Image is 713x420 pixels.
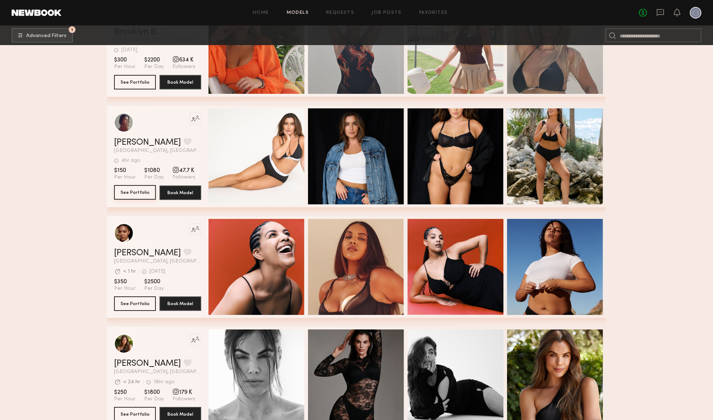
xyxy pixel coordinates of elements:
[114,174,135,181] span: Per Hour
[114,148,201,153] span: [GEOGRAPHIC_DATA], [GEOGRAPHIC_DATA]
[419,11,448,15] a: Favorites
[114,75,156,89] button: See Portfolio
[114,396,135,403] span: Per Hour
[114,185,156,200] button: See Portfolio
[123,269,136,274] div: < 1 hr
[173,396,195,403] span: Followers
[173,174,195,181] span: Followers
[121,48,137,53] div: [DATE]
[114,285,135,292] span: Per Hour
[114,167,135,174] span: $150
[144,396,164,403] span: Per Day
[121,158,141,163] div: 4hr ago
[114,259,201,264] span: [GEOGRAPHIC_DATA], [GEOGRAPHIC_DATA]
[159,296,201,311] button: Book Model
[123,380,140,385] div: < 24 hr
[144,174,164,181] span: Per Day
[71,28,73,31] span: 1
[114,138,181,147] a: [PERSON_NAME]
[114,278,135,285] span: $350
[114,64,135,70] span: Per Hour
[144,167,164,174] span: $1080
[173,56,195,64] span: 634 K
[159,185,201,200] button: Book Model
[372,11,402,15] a: Job Posts
[144,389,164,396] span: $1800
[159,75,201,89] button: Book Model
[149,269,165,274] div: [DATE]
[144,56,164,64] span: $2200
[287,11,309,15] a: Models
[173,167,195,174] span: 47.7 K
[114,185,156,200] a: See Portfolio
[114,56,135,64] span: $300
[173,389,195,396] span: 179 K
[26,33,66,39] span: Advanced Filters
[144,64,164,70] span: Per Day
[253,11,269,15] a: Home
[114,389,135,396] span: $250
[114,296,156,311] button: See Portfolio
[326,11,354,15] a: Requests
[12,28,73,43] button: 1Advanced Filters
[144,278,164,285] span: $2500
[114,369,201,375] span: [GEOGRAPHIC_DATA], [GEOGRAPHIC_DATA]
[154,380,175,385] div: 18hr ago
[114,359,181,368] a: [PERSON_NAME]
[114,249,181,257] a: [PERSON_NAME]
[144,285,164,292] span: Per Day
[173,64,195,70] span: Followers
